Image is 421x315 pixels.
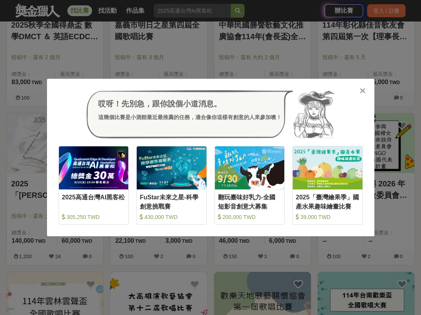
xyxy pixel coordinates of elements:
div: 2025「臺灣繪果季」國產水果趣味繪畫比賽 [296,193,359,210]
div: 39,000 TWD [296,213,359,221]
img: Cover Image [215,146,285,189]
div: 哎呀！先別急，跟你說個小道消息。 [98,98,282,109]
div: 200,000 TWD [218,213,282,221]
a: Cover Image2025「臺灣繪果季」國產水果趣味繪畫比賽 39,000 TWD [292,146,363,225]
div: FuStar未來之星-科學創意挑戰賽 [140,193,203,210]
img: Cover Image [137,146,206,189]
a: Cover ImageFuStar未來之星-科學創意挑戰賽 430,000 TWD [136,146,207,225]
div: 翻玩臺味好乳力-全國短影音創意大募集 [218,193,282,210]
img: Cover Image [293,146,362,189]
a: Cover Image2025高通台灣AI黑客松 305,250 TWD [59,146,129,225]
div: 305,250 TWD [62,213,126,221]
div: 這幾個比賽是小酒館最近最推薦的任務，適合像你這樣有創意的人來參加噢！ [98,113,282,121]
a: Cover Image翻玩臺味好乳力-全國短影音創意大募集 200,000 TWD [215,146,285,225]
img: Cover Image [59,146,129,189]
div: 430,000 TWD [140,213,203,221]
img: Avatar [293,90,335,139]
div: 2025高通台灣AI黑客松 [62,193,126,210]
